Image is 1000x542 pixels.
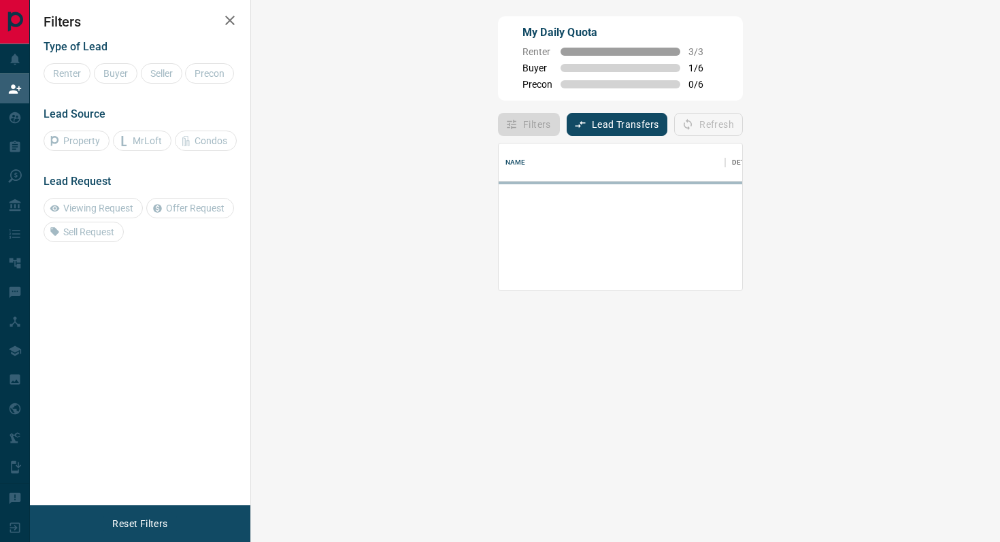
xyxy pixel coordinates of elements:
[44,175,111,188] span: Lead Request
[522,24,718,41] p: My Daily Quota
[522,46,552,57] span: Renter
[688,79,718,90] span: 0 / 6
[505,143,526,182] div: Name
[567,113,668,136] button: Lead Transfers
[103,512,176,535] button: Reset Filters
[522,79,552,90] span: Precon
[499,143,725,182] div: Name
[688,46,718,57] span: 3 / 3
[44,107,105,120] span: Lead Source
[44,14,237,30] h2: Filters
[44,40,107,53] span: Type of Lead
[522,63,552,73] span: Buyer
[688,63,718,73] span: 1 / 6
